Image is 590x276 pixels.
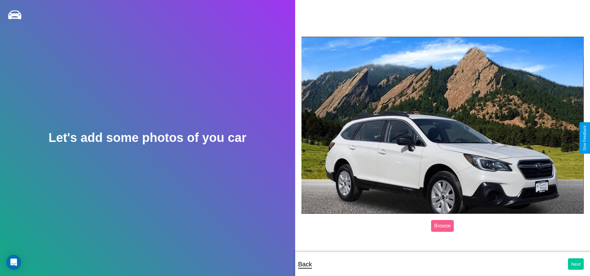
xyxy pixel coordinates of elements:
img: posted [301,37,584,214]
label: Browse [431,220,454,232]
div: Open Intercom Messenger [6,255,21,270]
h2: Let's add some photos of you car [49,131,246,145]
div: Give Feedback [583,125,587,151]
p: Back [298,259,312,270]
button: Next [568,258,584,270]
